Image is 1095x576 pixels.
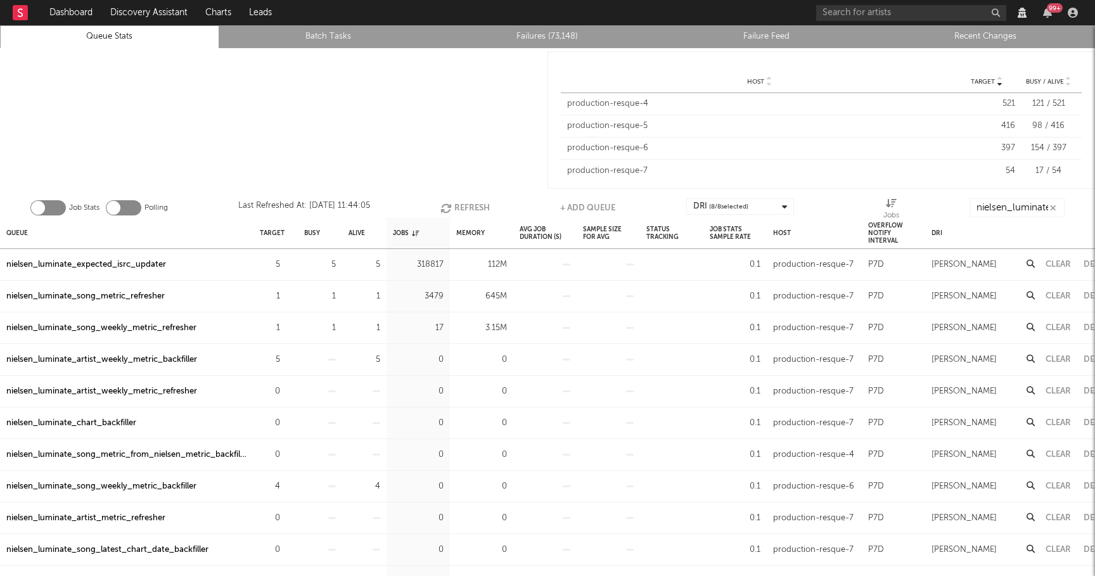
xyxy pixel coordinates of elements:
[1046,546,1071,554] button: Clear
[693,199,748,214] div: DRI
[1021,142,1075,155] div: 154 / 397
[971,78,995,86] span: Target
[868,257,884,272] div: P7D
[260,289,280,304] div: 1
[710,219,760,246] div: Job Stats Sample Rate
[816,5,1006,21] input: Search for artists
[710,542,760,558] div: 0.1
[709,199,748,214] span: ( 8 / 8 selected)
[567,142,952,155] div: production-resque-6
[773,511,854,526] div: production-resque-7
[1021,165,1075,177] div: 17 / 54
[6,257,166,272] a: nielsen_luminate_expected_isrc_updater
[304,219,320,246] div: Busy
[1046,260,1071,269] button: Clear
[456,289,507,304] div: 645M
[260,479,280,494] div: 4
[932,384,997,399] div: [PERSON_NAME]
[1047,3,1063,13] div: 99 +
[6,352,197,368] a: nielsen_luminate_artist_weekly_metric_backfiller
[1046,482,1071,490] button: Clear
[349,289,380,304] div: 1
[456,479,507,494] div: 0
[868,416,884,431] div: P7D
[868,321,884,336] div: P7D
[868,447,884,463] div: P7D
[6,384,197,399] a: nielsen_luminate_artist_weekly_metric_refresher
[710,289,760,304] div: 0.1
[773,479,854,494] div: production-resque-6
[958,98,1015,110] div: 521
[393,447,444,463] div: 0
[773,447,854,463] div: production-resque-4
[440,198,490,217] button: Refresh
[456,416,507,431] div: 0
[69,200,99,215] label: Job Stats
[144,200,168,215] label: Polling
[883,208,899,223] div: Jobs
[664,29,869,44] a: Failure Feed
[710,416,760,431] div: 0.1
[868,479,884,494] div: P7D
[567,120,952,132] div: production-resque-5
[6,219,28,246] div: Queue
[868,542,884,558] div: P7D
[6,542,208,558] a: nielsen_luminate_song_latest_chart_date_backfiller
[6,289,165,304] a: nielsen_luminate_song_metric_refresher
[393,511,444,526] div: 0
[238,198,370,217] div: Last Refreshed At: [DATE] 11:44:05
[773,257,854,272] div: production-resque-7
[560,198,615,217] button: + Add Queue
[932,352,997,368] div: [PERSON_NAME]
[393,384,444,399] div: 0
[6,321,196,336] a: nielsen_luminate_song_weekly_metric_refresher
[958,142,1015,155] div: 397
[1021,120,1075,132] div: 98 / 416
[6,511,165,526] div: nielsen_luminate_artist_metric_refresher
[932,416,997,431] div: [PERSON_NAME]
[260,416,280,431] div: 0
[393,416,444,431] div: 0
[1046,387,1071,395] button: Clear
[932,219,942,246] div: DRI
[1043,8,1052,18] button: 99+
[932,479,997,494] div: [PERSON_NAME]
[456,384,507,399] div: 0
[6,447,247,463] a: nielsen_luminate_song_metric_from_nielsen_metric_backfiller
[567,165,952,177] div: production-resque-7
[520,219,570,246] div: Avg Job Duration (s)
[958,120,1015,132] div: 416
[393,219,419,246] div: Jobs
[7,29,212,44] a: Queue Stats
[349,479,380,494] div: 4
[868,289,884,304] div: P7D
[932,289,997,304] div: [PERSON_NAME]
[1046,451,1071,459] button: Clear
[304,257,336,272] div: 5
[6,416,136,431] a: nielsen_luminate_chart_backfiller
[260,447,280,463] div: 0
[773,384,854,399] div: production-resque-7
[393,289,444,304] div: 3479
[456,219,485,246] div: Memory
[456,447,507,463] div: 0
[567,98,952,110] div: production-resque-4
[583,219,634,246] div: Sample Size For Avg
[456,321,507,336] div: 3.15M
[773,416,854,431] div: production-resque-7
[868,219,919,246] div: Overflow Notify Interval
[226,29,432,44] a: Batch Tasks
[456,352,507,368] div: 0
[710,479,760,494] div: 0.1
[883,198,899,222] div: Jobs
[260,257,280,272] div: 5
[260,352,280,368] div: 5
[393,352,444,368] div: 0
